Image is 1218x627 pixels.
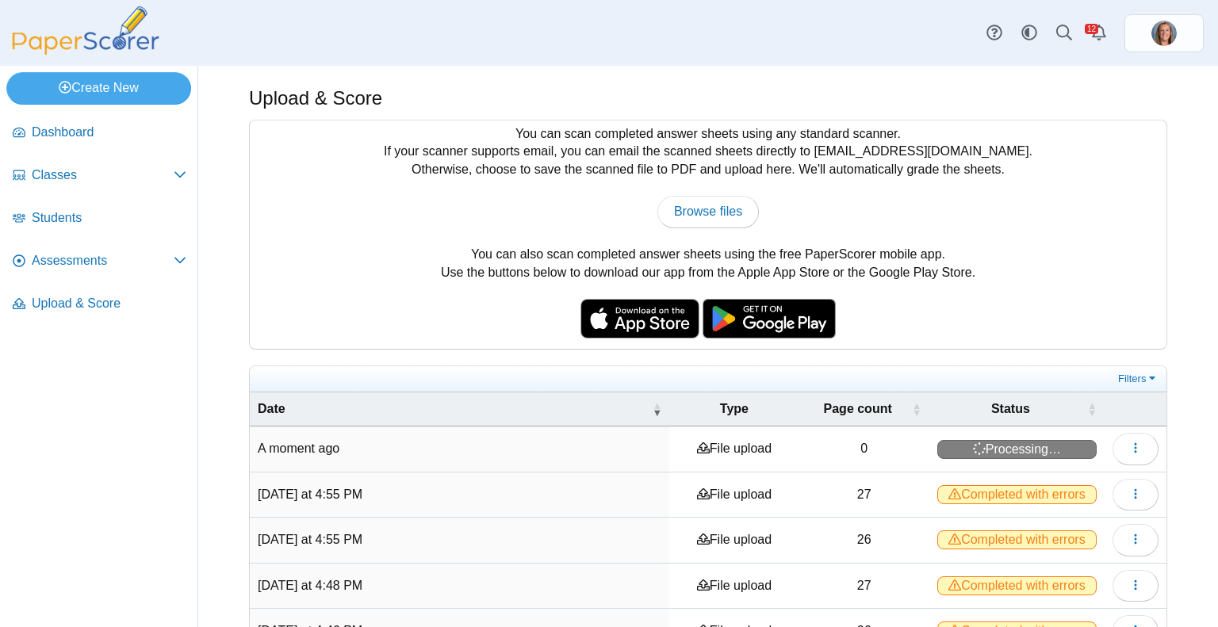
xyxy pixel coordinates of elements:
[258,579,362,592] time: Oct 3, 2025 at 4:48 PM
[937,576,1097,595] span: Completed with errors
[258,487,362,501] time: Oct 3, 2025 at 4:55 PM
[1124,14,1204,52] a: ps.WNEQT33M2D3P2Tkp
[669,518,799,563] td: File upload
[807,400,909,418] span: Page count
[32,166,174,184] span: Classes
[6,200,193,238] a: Students
[6,72,191,104] a: Create New
[799,518,929,563] td: 26
[937,485,1097,504] span: Completed with errors
[937,400,1084,418] span: Status
[6,285,193,323] a: Upload & Score
[937,530,1097,549] span: Completed with errors
[652,401,661,417] span: Date : Activate to remove sorting
[258,442,339,455] time: Oct 7, 2025 at 7:17 AM
[6,243,193,281] a: Assessments
[674,205,742,218] span: Browse files
[669,426,799,472] td: File upload
[6,114,193,152] a: Dashboard
[677,400,791,418] span: Type
[258,400,649,418] span: Date
[912,401,921,417] span: Page count : Activate to sort
[6,44,165,57] a: PaperScorer
[32,124,186,141] span: Dashboard
[703,299,836,338] img: google-play-badge.png
[249,85,382,112] h1: Upload & Score
[250,120,1166,349] div: You can scan completed answer sheets using any standard scanner. If your scanner supports email, ...
[799,472,929,518] td: 27
[669,564,799,609] td: File upload
[1082,16,1116,51] a: Alerts
[1151,21,1177,46] span: Samantha Sutphin - MRH Faculty
[6,6,165,55] img: PaperScorer
[1087,401,1097,417] span: Status : Activate to sort
[1151,21,1177,46] img: ps.WNEQT33M2D3P2Tkp
[1114,371,1162,387] a: Filters
[32,252,174,270] span: Assessments
[32,209,186,227] span: Students
[799,426,929,472] td: 0
[258,533,362,546] time: Oct 3, 2025 at 4:55 PM
[799,564,929,609] td: 27
[32,295,186,312] span: Upload & Score
[6,157,193,195] a: Classes
[580,299,699,338] img: apple-store-badge.svg
[657,196,759,227] a: Browse files
[669,472,799,518] td: File upload
[937,440,1097,459] span: Processing…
